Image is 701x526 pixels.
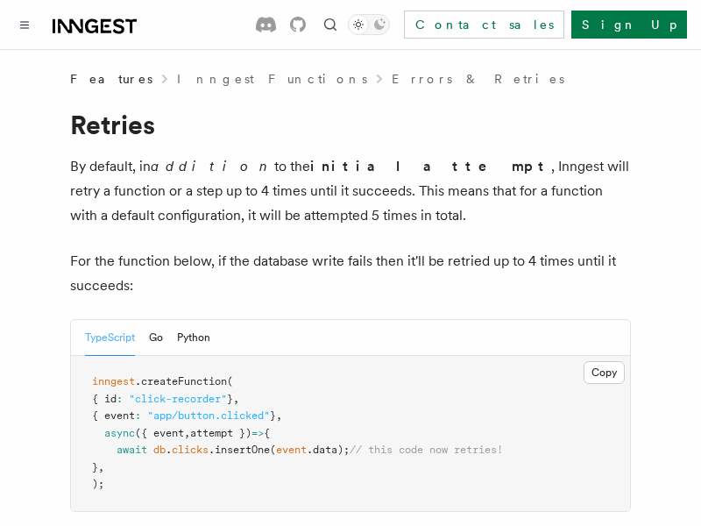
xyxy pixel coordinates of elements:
[104,427,135,439] span: async
[227,393,233,405] span: }
[270,444,276,456] span: (
[348,14,390,35] button: Toggle dark mode
[92,478,104,490] span: );
[98,461,104,473] span: ,
[233,393,239,405] span: ,
[92,375,135,387] span: inngest
[190,427,251,439] span: attempt })
[92,409,135,422] span: { event
[177,320,210,356] button: Python
[70,109,631,140] h1: Retries
[264,427,270,439] span: {
[177,70,367,88] a: Inngest Functions
[251,427,264,439] span: =>
[92,461,98,473] span: }
[153,444,166,456] span: db
[85,320,135,356] button: TypeScript
[172,444,209,456] span: clicks
[166,444,172,456] span: .
[276,444,307,456] span: event
[392,70,564,88] a: Errors & Retries
[129,393,227,405] span: "click-recorder"
[135,427,184,439] span: ({ event
[320,14,341,35] button: Find something...
[184,427,190,439] span: ,
[350,444,503,456] span: // this code now retries!
[149,320,163,356] button: Go
[310,158,551,174] strong: initial attempt
[276,409,282,422] span: ,
[135,409,141,422] span: :
[135,375,227,387] span: .createFunction
[117,393,123,405] span: :
[147,409,270,422] span: "app/button.clicked"
[209,444,270,456] span: .insertOne
[70,154,631,228] p: By default, in to the , Inngest will retry a function or a step up to 4 times until it succeeds. ...
[307,444,350,456] span: .data);
[70,70,152,88] span: Features
[14,14,35,35] button: Toggle navigation
[227,375,233,387] span: (
[92,393,117,405] span: { id
[571,11,687,39] a: Sign Up
[70,249,631,298] p: For the function below, if the database write fails then it'll be retried up to 4 times until it ...
[270,409,276,422] span: }
[584,361,625,384] button: Copy
[117,444,147,456] span: await
[404,11,564,39] a: Contact sales
[151,158,274,174] em: addition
